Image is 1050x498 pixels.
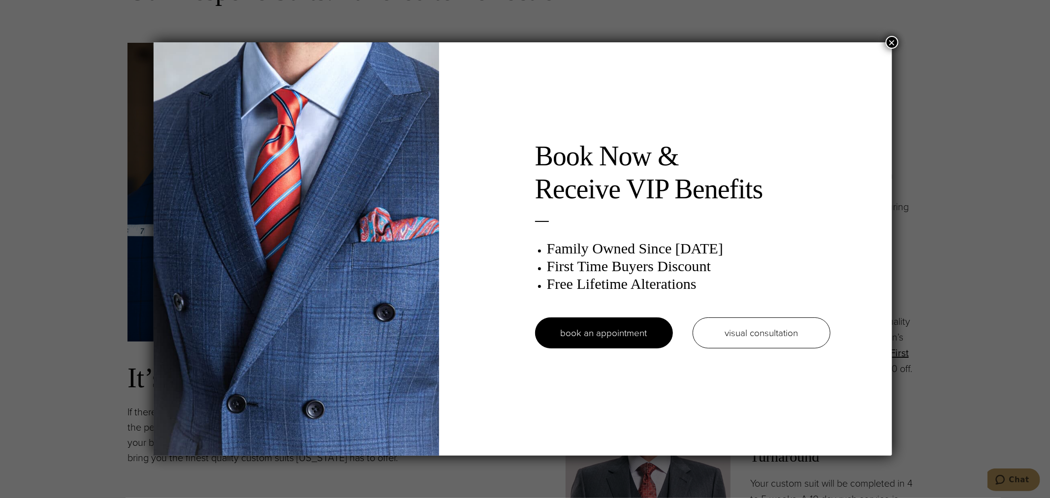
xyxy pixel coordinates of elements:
[886,36,898,49] button: Close
[22,7,42,16] span: Chat
[693,317,830,348] a: visual consultation
[535,140,830,206] h2: Book Now & Receive VIP Benefits
[535,317,673,348] a: book an appointment
[547,275,830,293] h3: Free Lifetime Alterations
[547,240,830,257] h3: Family Owned Since [DATE]
[547,257,830,275] h3: First Time Buyers Discount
